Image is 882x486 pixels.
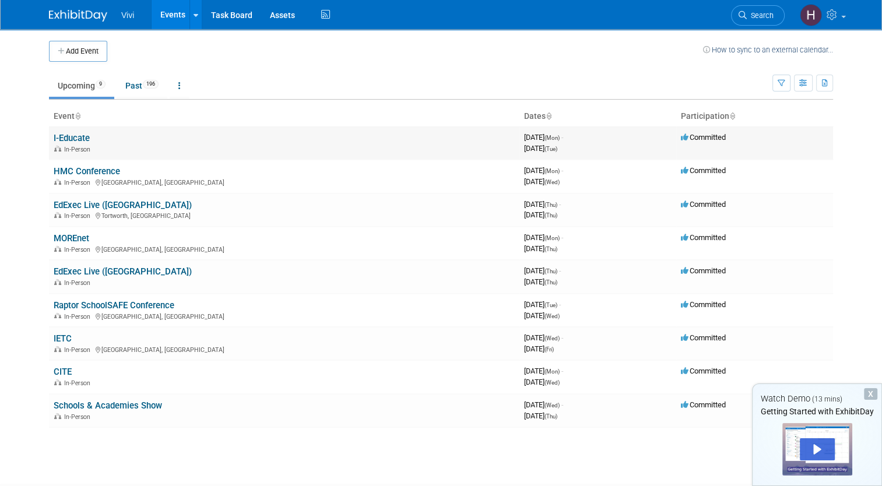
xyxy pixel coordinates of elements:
[54,300,174,311] a: Raptor SchoolSAFE Conference
[561,233,563,242] span: -
[524,266,561,275] span: [DATE]
[747,11,774,20] span: Search
[54,146,61,152] img: In-Person Event
[54,177,515,186] div: [GEOGRAPHIC_DATA], [GEOGRAPHIC_DATA]
[64,313,94,321] span: In-Person
[49,41,107,62] button: Add Event
[544,302,557,308] span: (Tue)
[117,75,167,97] a: Past196
[54,244,515,253] div: [GEOGRAPHIC_DATA], [GEOGRAPHIC_DATA]
[524,333,563,342] span: [DATE]
[54,212,61,218] img: In-Person Event
[681,333,726,342] span: Committed
[681,200,726,209] span: Committed
[753,406,881,417] div: Getting Started with ExhibitDay
[681,266,726,275] span: Committed
[729,111,735,121] a: Sort by Participation Type
[544,246,557,252] span: (Thu)
[544,379,560,386] span: (Wed)
[75,111,80,121] a: Sort by Event Name
[54,313,61,319] img: In-Person Event
[559,200,561,209] span: -
[800,4,822,26] img: Haylee Hackenberg
[544,413,557,420] span: (Thu)
[544,146,557,152] span: (Tue)
[54,133,90,143] a: I-Educate
[544,346,554,353] span: (Fri)
[703,45,833,54] a: How to sync to an external calendar...
[559,300,561,309] span: -
[64,179,94,186] span: In-Person
[544,135,560,141] span: (Mon)
[54,200,192,210] a: EdExec Live ([GEOGRAPHIC_DATA])
[54,400,162,411] a: Schools & Academies Show
[524,344,554,353] span: [DATE]
[544,168,560,174] span: (Mon)
[524,367,563,375] span: [DATE]
[544,402,560,408] span: (Wed)
[54,233,89,244] a: MOREnet
[544,202,557,208] span: (Thu)
[731,5,785,26] a: Search
[64,346,94,354] span: In-Person
[64,212,94,220] span: In-Person
[54,344,515,354] div: [GEOGRAPHIC_DATA], [GEOGRAPHIC_DATA]
[524,133,563,142] span: [DATE]
[64,146,94,153] span: In-Person
[64,279,94,287] span: In-Person
[49,10,107,22] img: ExhibitDay
[524,244,557,253] span: [DATE]
[49,107,519,126] th: Event
[544,313,560,319] span: (Wed)
[544,235,560,241] span: (Mon)
[681,233,726,242] span: Committed
[524,210,557,219] span: [DATE]
[524,200,561,209] span: [DATE]
[546,111,551,121] a: Sort by Start Date
[54,311,515,321] div: [GEOGRAPHIC_DATA], [GEOGRAPHIC_DATA]
[753,393,881,405] div: Watch Demo
[681,367,726,375] span: Committed
[64,246,94,253] span: In-Person
[561,166,563,175] span: -
[54,333,72,344] a: IETC
[54,346,61,352] img: In-Person Event
[54,413,61,419] img: In-Person Event
[561,133,563,142] span: -
[561,367,563,375] span: -
[524,411,557,420] span: [DATE]
[524,300,561,309] span: [DATE]
[143,80,159,89] span: 196
[524,166,563,175] span: [DATE]
[681,133,726,142] span: Committed
[54,379,61,385] img: In-Person Event
[864,388,877,400] div: Dismiss
[49,75,114,97] a: Upcoming9
[544,279,557,286] span: (Thu)
[559,266,561,275] span: -
[524,311,560,320] span: [DATE]
[544,268,557,274] span: (Thu)
[676,107,833,126] th: Participation
[544,368,560,375] span: (Mon)
[524,378,560,386] span: [DATE]
[544,179,560,185] span: (Wed)
[524,233,563,242] span: [DATE]
[524,277,557,286] span: [DATE]
[681,400,726,409] span: Committed
[544,212,557,219] span: (Thu)
[54,367,72,377] a: CITE
[524,177,560,186] span: [DATE]
[54,179,61,185] img: In-Person Event
[681,166,726,175] span: Committed
[54,166,120,177] a: HMC Conference
[54,266,192,277] a: EdExec Live ([GEOGRAPHIC_DATA])
[519,107,676,126] th: Dates
[64,413,94,421] span: In-Person
[561,400,563,409] span: -
[64,379,94,387] span: In-Person
[524,144,557,153] span: [DATE]
[54,246,61,252] img: In-Person Event
[800,438,835,460] div: Play
[96,80,106,89] span: 9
